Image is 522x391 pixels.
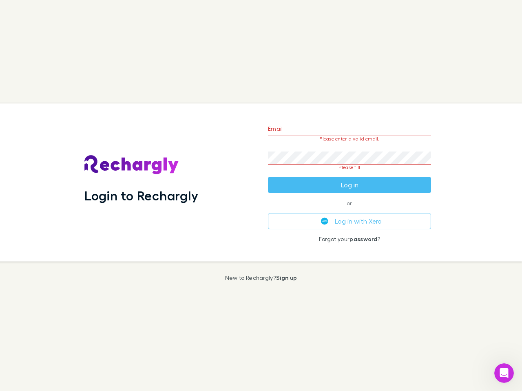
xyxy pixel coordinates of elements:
[268,236,431,242] p: Forgot your ?
[268,165,431,170] p: Please fill
[268,136,431,142] p: Please enter a valid email.
[349,235,377,242] a: password
[276,274,297,281] a: Sign up
[268,213,431,229] button: Log in with Xero
[84,155,179,175] img: Rechargly's Logo
[84,188,198,203] h1: Login to Rechargly
[494,363,514,383] iframe: Intercom live chat
[225,275,297,281] p: New to Rechargly?
[268,177,431,193] button: Log in
[321,217,328,225] img: Xero's logo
